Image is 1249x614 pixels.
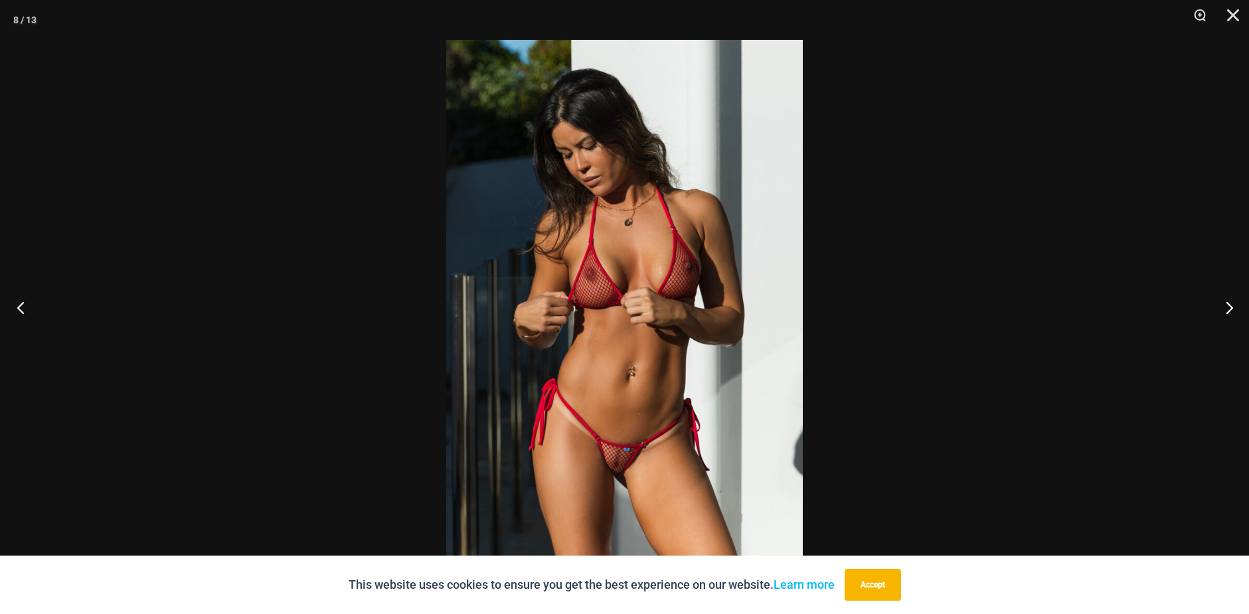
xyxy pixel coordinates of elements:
p: This website uses cookies to ensure you get the best experience on our website. [349,575,835,595]
button: Next [1199,274,1249,341]
button: Accept [845,569,901,601]
img: Summer Storm Red 312 Tri Top 456 Micro 01 [446,40,803,574]
div: 8 / 13 [13,10,37,30]
a: Learn more [774,577,835,591]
